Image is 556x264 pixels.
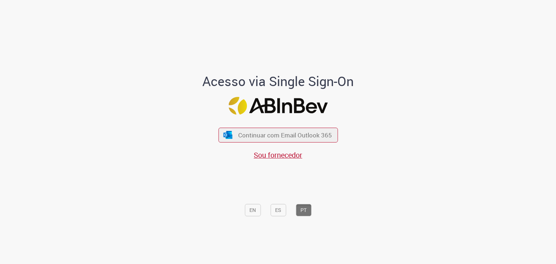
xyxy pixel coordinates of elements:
[238,131,332,139] span: Continuar com Email Outlook 365
[270,204,286,216] button: ES
[296,204,311,216] button: PT
[245,204,261,216] button: EN
[178,74,379,89] h1: Acesso via Single Sign-On
[223,131,233,139] img: ícone Azure/Microsoft 360
[228,97,328,115] img: Logo ABInBev
[254,150,302,160] a: Sou fornecedor
[218,128,338,142] button: ícone Azure/Microsoft 360 Continuar com Email Outlook 365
